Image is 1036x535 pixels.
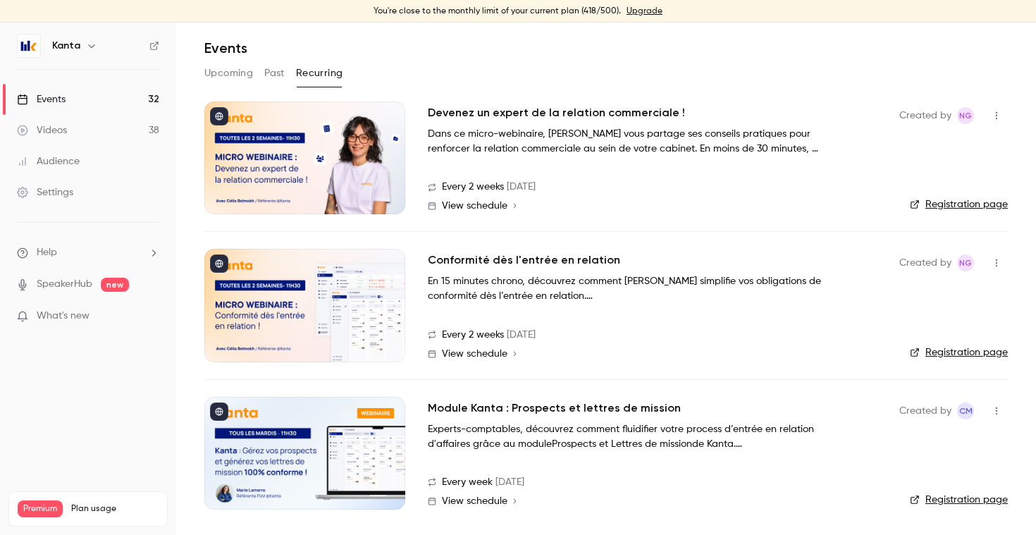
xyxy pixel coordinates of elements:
span: Created by [899,107,951,124]
a: Module Kanta : Prospects et lettres de mission [428,400,681,417]
p: , découvrez comment fluidifier votre process d’entrée en relation d'affaires grâce au module de K... [428,422,851,452]
span: Every 2 weeks [442,180,504,195]
button: Recurring [296,62,343,85]
a: Registration page [910,345,1008,359]
span: Every 2 weeks [442,328,504,343]
span: [DATE] [495,475,524,490]
span: Created by [899,402,951,419]
p: En 15 minutes chrono, découvrez comment [PERSON_NAME] simplifie vos obligations de conformité dès... [428,274,851,304]
h1: Events [204,39,247,56]
span: new [101,278,129,292]
a: Upgrade [627,6,662,17]
span: NG [959,254,972,271]
span: Help [37,245,57,260]
span: Nicolas Guitard [957,254,974,271]
div: Events [17,92,66,106]
span: View schedule [442,349,507,359]
button: Upcoming [204,62,253,85]
a: View schedule [428,496,877,507]
span: NG [959,107,972,124]
span: Nicolas Guitard [957,107,974,124]
p: Dans ce micro-webinaire, [PERSON_NAME] vous partage ses conseils pratiques pour renforcer la rela... [428,127,851,156]
span: Every week [442,475,493,490]
div: Settings [17,185,73,199]
button: Past [264,62,285,85]
strong: Experts-comptables [428,424,520,434]
span: [DATE] [507,180,536,195]
div: Videos [17,123,67,137]
span: Plan usage [71,503,159,515]
a: SpeakerHub [37,277,92,292]
a: Registration page [910,493,1008,507]
span: CM [959,402,973,419]
span: [DATE] [507,328,536,343]
a: Registration page [910,197,1008,211]
span: Premium [18,500,63,517]
span: What's new [37,309,90,324]
img: Kanta [18,35,40,57]
div: Audience [17,154,80,168]
h6: Kanta [52,39,80,53]
span: View schedule [442,496,507,506]
iframe: Noticeable Trigger [142,310,159,323]
a: Devenez un expert de la relation commerciale ! [428,104,685,121]
a: Conformité dès l'entrée en relation [428,252,620,269]
span: Charlotte MARTEL [957,402,974,419]
a: View schedule [428,348,877,359]
strong: Prospects et Lettres de mission [552,439,692,449]
span: Created by [899,254,951,271]
a: View schedule [428,200,877,211]
li: help-dropdown-opener [17,245,159,260]
span: View schedule [442,201,507,211]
